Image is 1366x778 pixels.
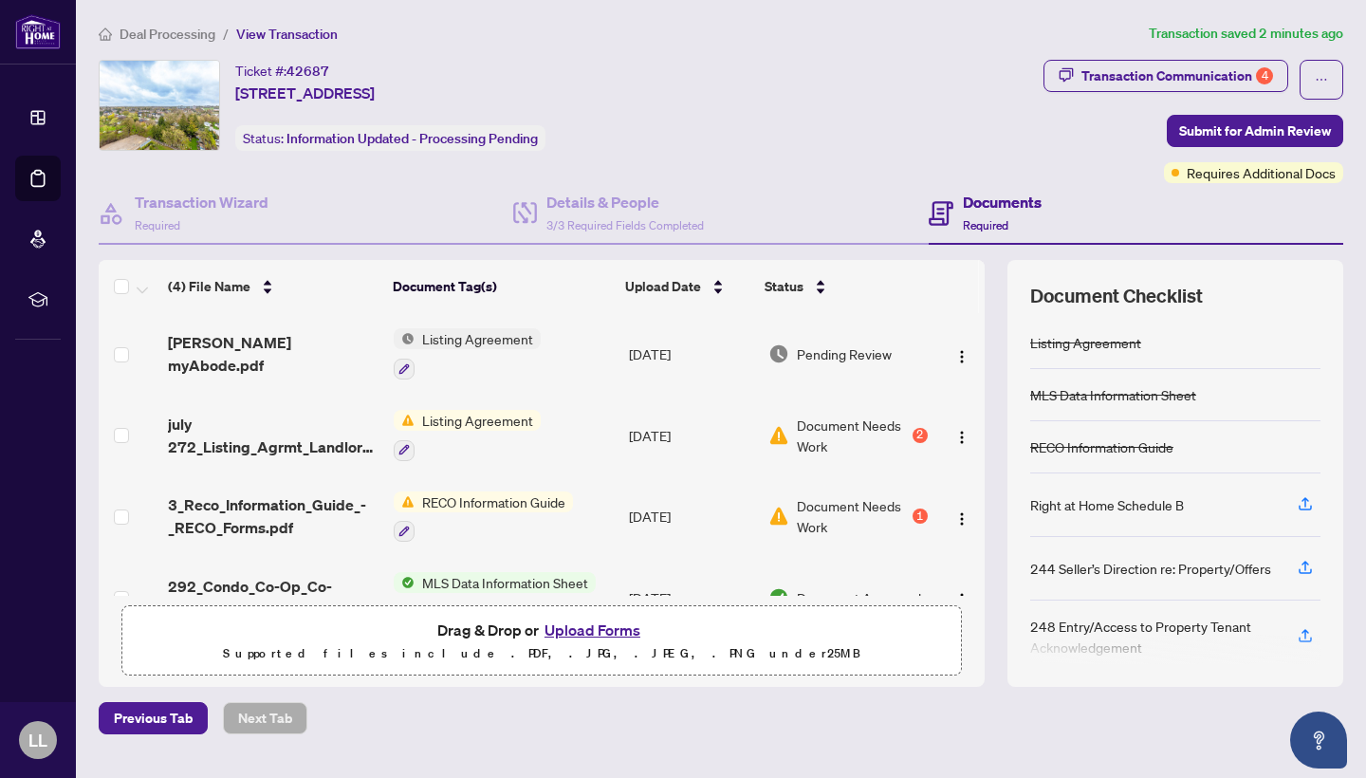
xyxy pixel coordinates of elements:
[168,331,378,377] span: [PERSON_NAME] myAbode.pdf
[15,14,61,49] img: logo
[954,349,969,364] img: Logo
[99,28,112,41] span: home
[135,218,180,232] span: Required
[768,343,789,364] img: Document Status
[385,260,618,313] th: Document Tag(s)
[120,26,215,43] span: Deal Processing
[168,413,378,458] span: july 272_Listing_Agrmt_Landlord_Designated_Rep_Agrmt_Auth_to_Offer_for_Lease_-_PropTx-[PERSON_NAM...
[168,276,250,297] span: (4) File Name
[797,343,892,364] span: Pending Review
[394,572,415,593] img: Status Icon
[947,501,977,531] button: Logo
[168,575,378,621] span: 292_Condo_Co-Op_Co-Ownership_Time_Share_-_Lease_Sub-Lease_MLS_Data_Information_Form_-_PropTx-[PER...
[768,587,789,608] img: Document Status
[235,60,329,82] div: Ticket #:
[1315,73,1328,86] span: ellipsis
[1256,67,1273,84] div: 4
[625,276,701,297] span: Upload Date
[621,476,761,558] td: [DATE]
[947,583,977,613] button: Logo
[100,61,219,150] img: IMG-N12267676_1.jpg
[1043,60,1288,92] button: Transaction Communication4
[223,23,229,45] li: /
[394,410,541,461] button: Status IconListing Agreement
[546,191,704,213] h4: Details & People
[954,430,969,445] img: Logo
[1081,61,1273,91] div: Transaction Communication
[415,410,541,431] span: Listing Agreement
[394,491,573,543] button: Status IconRECO Information Guide
[1030,436,1173,457] div: RECO Information Guide
[621,313,761,395] td: [DATE]
[947,420,977,451] button: Logo
[160,260,385,313] th: (4) File Name
[1149,23,1343,45] article: Transaction saved 2 minutes ago
[757,260,931,313] th: Status
[954,592,969,607] img: Logo
[394,572,596,623] button: Status IconMLS Data Information Sheet
[963,218,1008,232] span: Required
[1167,115,1343,147] button: Submit for Admin Review
[954,511,969,527] img: Logo
[963,191,1042,213] h4: Documents
[415,572,596,593] span: MLS Data Information Sheet
[122,606,961,676] span: Drag & Drop orUpload FormsSupported files include .PDF, .JPG, .JPEG, .PNG under25MB
[765,276,803,297] span: Status
[394,410,415,431] img: Status Icon
[913,509,928,524] div: 1
[1179,116,1331,146] span: Submit for Admin Review
[437,618,646,642] span: Drag & Drop or
[1030,616,1275,658] div: 248 Entry/Access to Property Tenant Acknowledgement
[1187,162,1336,183] span: Requires Additional Docs
[546,218,704,232] span: 3/3 Required Fields Completed
[768,425,789,446] img: Document Status
[135,191,268,213] h4: Transaction Wizard
[394,491,415,512] img: Status Icon
[114,703,193,733] span: Previous Tab
[394,328,415,349] img: Status Icon
[99,702,208,734] button: Previous Tab
[235,125,545,151] div: Status:
[797,587,921,608] span: Document Approved
[621,557,761,639] td: [DATE]
[415,491,573,512] span: RECO Information Guide
[223,702,307,734] button: Next Tab
[1030,494,1184,515] div: Right at Home Schedule B
[797,415,909,456] span: Document Needs Work
[286,130,538,147] span: Information Updated - Processing Pending
[286,63,329,80] span: 42687
[235,82,375,104] span: [STREET_ADDRESS]
[797,495,909,537] span: Document Needs Work
[1030,384,1196,405] div: MLS Data Information Sheet
[618,260,756,313] th: Upload Date
[768,506,789,527] img: Document Status
[236,26,338,43] span: View Transaction
[28,727,47,753] span: LL
[539,618,646,642] button: Upload Forms
[168,493,378,539] span: 3_Reco_Information_Guide_-_RECO_Forms.pdf
[134,642,950,665] p: Supported files include .PDF, .JPG, .JPEG, .PNG under 25 MB
[415,328,541,349] span: Listing Agreement
[394,328,541,380] button: Status IconListing Agreement
[947,339,977,369] button: Logo
[1030,332,1141,353] div: Listing Agreement
[1290,712,1347,769] button: Open asap
[621,395,761,476] td: [DATE]
[1030,283,1203,309] span: Document Checklist
[1030,558,1271,579] div: 244 Seller’s Direction re: Property/Offers
[913,428,928,443] div: 2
